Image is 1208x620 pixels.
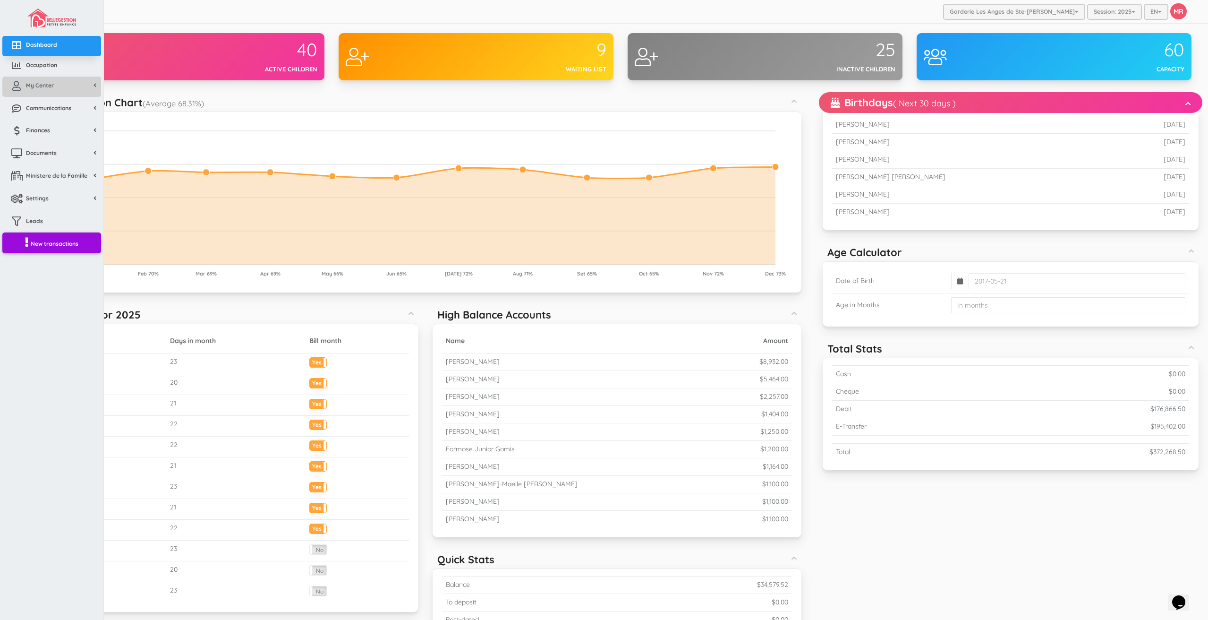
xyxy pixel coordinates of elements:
[170,337,302,344] h5: Days in month
[310,524,327,531] label: Yes
[442,594,621,611] td: To deposit
[832,116,1118,134] td: [PERSON_NAME]
[760,445,788,453] small: $1,200.00
[513,270,533,277] tspan: Aug 71%
[166,499,306,520] td: 21
[59,582,166,603] td: December
[59,395,166,416] td: March
[969,273,1185,289] input: 2017-05-21
[2,212,101,232] a: Leads
[59,561,166,582] td: November
[2,77,101,97] a: My Center
[59,541,166,561] td: October
[446,497,500,506] small: [PERSON_NAME]
[310,545,327,554] label: No
[310,482,327,490] label: Yes
[761,410,788,418] small: $1,404.00
[446,392,500,401] small: [PERSON_NAME]
[827,343,882,354] h5: Total Stats
[166,395,306,416] td: 21
[446,462,500,471] small: [PERSON_NAME]
[31,240,78,248] span: New transactions
[765,270,786,277] tspan: Dec 73%
[999,401,1189,418] td: $176,866.50
[999,366,1189,383] td: $0.00
[999,444,1189,461] td: $372,268.50
[832,293,947,318] td: Age in Months
[446,375,500,383] small: [PERSON_NAME]
[26,149,57,157] span: Documents
[322,270,343,277] tspan: May 66%
[26,194,49,202] span: Settings
[26,126,50,134] span: Finances
[621,594,792,611] td: $0.00
[999,418,1189,436] td: $195,402.00
[2,189,101,210] a: Settings
[832,418,999,436] td: E-Transfer
[763,462,788,471] small: $1,164.00
[59,437,166,457] td: May
[310,420,327,427] label: Yes
[26,41,57,49] span: Dashboard
[893,98,956,109] small: ( Next 30 days )
[832,401,999,418] td: Debit
[476,65,606,74] div: Waiting list
[166,374,306,395] td: 20
[2,36,101,56] a: Dashboard
[442,577,621,594] td: Balance
[310,358,327,365] label: Yes
[166,561,306,582] td: 20
[762,497,788,506] small: $1,100.00
[446,515,500,523] small: [PERSON_NAME]
[621,577,792,594] td: $34,579.52
[260,270,281,277] tspan: Apr 69%
[166,437,306,457] td: 22
[832,169,1118,186] td: [PERSON_NAME] [PERSON_NAME]
[760,427,788,436] small: $1,250.00
[762,515,788,523] small: $1,100.00
[59,374,166,395] td: February
[1118,204,1189,221] td: [DATE]
[2,121,101,142] a: Finances
[310,566,327,575] label: No
[951,297,1185,313] input: In months
[1118,151,1189,169] td: [DATE]
[437,309,551,320] h5: High Balance Accounts
[703,270,724,277] tspan: Nov 72%
[765,65,895,74] div: Inactive children
[166,541,306,561] td: 23
[639,270,659,277] tspan: Oct 65%
[187,40,317,60] div: 40
[166,416,306,437] td: 22
[26,217,43,225] span: Leads
[59,499,166,520] td: August
[2,144,101,164] a: Documents
[59,478,166,499] td: July
[166,520,306,541] td: 22
[1118,169,1189,186] td: [DATE]
[1054,40,1184,60] div: 60
[1118,116,1189,134] td: [DATE]
[26,81,54,89] span: My Center
[63,337,162,344] h5: Mois
[166,353,306,374] td: 23
[723,337,788,344] h5: Amount
[310,462,327,469] label: Yes
[59,353,166,374] td: January
[831,97,956,108] h5: Birthdays
[446,337,716,344] h5: Name
[166,457,306,478] td: 21
[760,392,788,401] small: $2,257.00
[187,65,317,74] div: Active children
[832,269,947,293] td: Date of Birth
[310,399,327,406] label: Yes
[166,582,306,603] td: 23
[54,97,204,108] h5: Occupation Chart
[445,270,473,277] tspan: [DATE] 72%
[26,104,71,112] span: Communications
[59,520,166,541] td: September
[577,270,597,277] tspan: Set 65%
[832,134,1118,151] td: [PERSON_NAME]
[26,172,87,180] span: Ministere de la Famille
[310,379,327,386] label: Yes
